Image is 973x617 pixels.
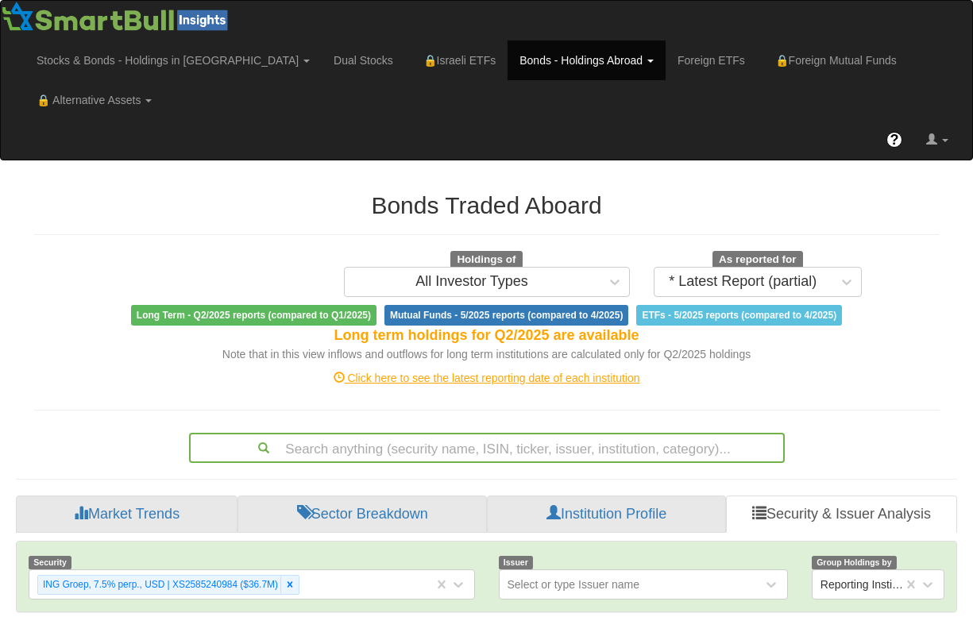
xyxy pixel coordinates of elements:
img: Smartbull [1,1,234,33]
div: Click here to see the latest reporting date of each institution [22,370,952,386]
a: Bonds - Holdings Abroad [508,40,666,80]
a: Sector Breakdown [237,496,487,534]
span: As reported for [712,251,803,268]
div: Reporting Institutions [820,577,905,592]
span: Holdings of [450,251,522,268]
div: Note that in this view inflows and outflows for long term institutions are calculated only for Q2... [34,346,940,362]
div: Long term holdings for Q2/2025 are available [34,326,940,346]
span: ETFs - 5/2025 reports (compared to 4/2025) [636,305,842,326]
a: 🔒 Alternative Assets [25,80,164,120]
span: Security [29,556,71,569]
a: Security & Issuer Analysis [726,496,957,534]
a: Dual Stocks [322,40,405,80]
a: ? [875,120,914,160]
div: Select or type Issuer name [508,577,640,592]
span: Long Term - Q2/2025 reports (compared to Q1/2025) [131,305,376,326]
span: Mutual Funds - 5/2025 reports (compared to 4/2025) [384,305,628,326]
a: Foreign ETFs [666,40,757,80]
div: All Investor Types [415,274,528,290]
h2: Bonds Traded Aboard [34,192,940,218]
span: Issuer [499,556,534,569]
a: 🔒Israeli ETFs [405,40,508,80]
span: ? [890,132,899,148]
div: ING Groep, 7.5% perp., USD | XS2585240984 ($36.7M) [38,576,280,594]
div: Search anything (security name, ISIN, ticker, issuer, institution, category)... [191,434,783,461]
a: 🔒Foreign Mutual Funds [757,40,909,80]
a: Stocks & Bonds - Holdings in [GEOGRAPHIC_DATA] [25,40,322,80]
span: Group Holdings by [812,556,897,569]
a: Institution Profile [487,496,726,534]
a: Market Trends [16,496,237,534]
div: * Latest Report (partial) [669,274,817,290]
